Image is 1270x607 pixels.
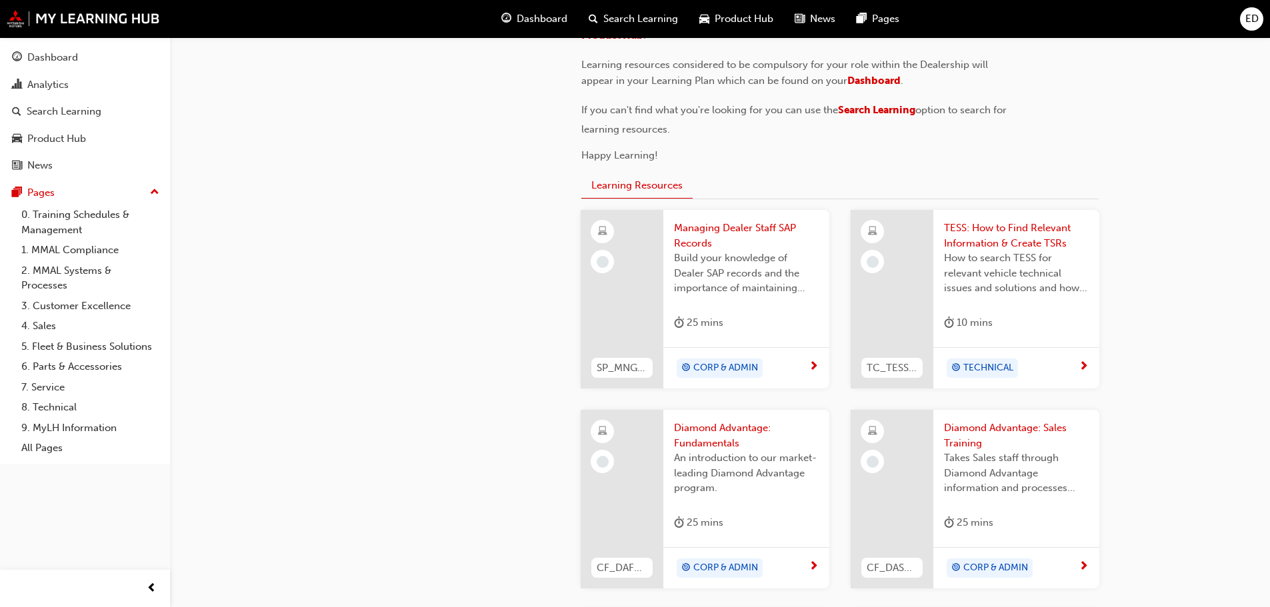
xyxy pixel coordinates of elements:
div: Analytics [27,77,69,93]
a: CF_DASALES_M2Diamond Advantage: Sales TrainingTakes Sales staff through Diamond Advantage informa... [851,410,1099,588]
div: Product Hub [27,131,86,147]
span: learningResourceType_ELEARNING-icon [868,423,877,440]
span: chart-icon [12,79,22,91]
span: How to search TESS for relevant vehicle technical issues and solutions and how to create a new TS... [944,251,1089,296]
span: CORP & ADMIN [693,560,758,576]
span: next-icon [809,361,819,373]
span: TECHNICAL [963,360,1013,376]
a: TC_TESS_M1TESS: How to Find Relevant Information & Create TSRsHow to search TESS for relevant veh... [851,210,1099,388]
span: Pages [872,11,899,27]
span: learningResourceType_ELEARNING-icon [598,423,607,440]
span: learningRecordVerb_NONE-icon [867,456,879,468]
a: 7. Service [16,377,165,398]
a: Product Hub [5,127,165,151]
span: Takes Sales staff through Diamond Advantage information and processes relevant to the Customer sa... [944,450,1089,496]
span: search-icon [589,11,598,27]
a: search-iconSearch Learning [578,5,689,33]
span: duration-icon [944,514,954,531]
a: pages-iconPages [846,5,910,33]
a: 1. MMAL Compliance [16,240,165,261]
button: Learning Resources [581,173,693,199]
img: mmal [7,10,160,27]
div: News [27,158,53,173]
a: SP_MNGSAPRCRDS_M1Managing Dealer Staff SAP RecordsBuild your knowledge of Dealer SAP records and ... [581,210,829,388]
span: next-icon [1079,361,1089,373]
span: learningRecordVerb_NONE-icon [867,256,879,268]
a: Product Hub [581,10,977,41]
span: Happy Learning! [581,149,658,161]
button: DashboardAnalyticsSearch LearningProduct HubNews [5,43,165,181]
span: learningResourceType_ELEARNING-icon [598,223,607,241]
span: pages-icon [857,11,867,27]
a: 9. MyLH Information [16,418,165,438]
span: ED [1245,11,1259,27]
span: CF_DAFUND_M1 [597,560,647,576]
span: learningRecordVerb_NONE-icon [597,256,609,268]
button: Pages [5,181,165,205]
a: Analytics [5,73,165,97]
a: Dashboard [847,75,901,87]
span: Diamond Advantage: Fundamentals [674,420,819,450]
span: Search Learning [603,11,678,27]
span: TC_TESS_M1 [867,360,917,376]
span: If you can't find what you're looking for you can use the [581,104,838,116]
div: 25 mins [674,514,723,531]
span: up-icon [150,184,159,201]
span: learningResourceType_ELEARNING-icon [868,223,877,241]
a: 3. Customer Excellence [16,296,165,316]
div: Search Learning [27,104,101,119]
span: option to search for learning resources. [581,104,1009,135]
a: Search Learning [5,99,165,124]
span: target-icon [681,360,691,377]
span: guage-icon [12,52,22,64]
span: target-icon [951,560,961,577]
span: . [901,75,903,87]
a: guage-iconDashboard [491,5,578,33]
span: duration-icon [674,314,684,331]
span: car-icon [699,11,709,27]
span: Learning resources considered to be compulsory for your role within the Dealership will appear in... [581,59,991,87]
a: All Pages [16,438,165,458]
span: guage-icon [501,11,511,27]
span: Managing Dealer Staff SAP Records [674,221,819,251]
a: 6. Parts & Accessories [16,356,165,377]
button: ED [1240,7,1263,31]
span: CORP & ADMIN [963,560,1028,576]
span: news-icon [795,11,805,27]
span: duration-icon [674,514,684,531]
a: 8. Technical [16,397,165,418]
span: next-icon [809,561,819,573]
div: 25 mins [944,514,993,531]
a: 2. MMAL Systems & Processes [16,261,165,296]
span: TESS: How to Find Relevant Information & Create TSRs [944,221,1089,251]
span: search-icon [12,106,21,118]
a: Dashboard [5,45,165,70]
a: News [5,153,165,178]
span: news-icon [12,160,22,172]
span: target-icon [951,360,961,377]
div: 10 mins [944,314,993,331]
span: prev-icon [147,580,157,597]
span: Dashboard [517,11,567,27]
a: 4. Sales [16,316,165,336]
span: Product Hub [581,29,643,41]
span: Diamond Advantage: Sales Training [944,420,1089,450]
span: target-icon [681,560,691,577]
div: Dashboard [27,50,78,65]
span: pages-icon [12,187,22,199]
a: news-iconNews [784,5,846,33]
span: duration-icon [944,314,954,331]
span: next-icon [1079,561,1089,573]
a: Search Learning [838,104,915,116]
span: . [643,29,646,41]
div: 25 mins [674,314,723,331]
span: learningRecordVerb_NONE-icon [597,456,609,468]
a: CF_DAFUND_M1Diamond Advantage: FundamentalsAn introduction to our market-leading Diamond Advantag... [581,410,829,588]
span: News [810,11,835,27]
a: 0. Training Schedules & Management [16,205,165,240]
span: SP_MNGSAPRCRDS_M1 [597,360,647,376]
